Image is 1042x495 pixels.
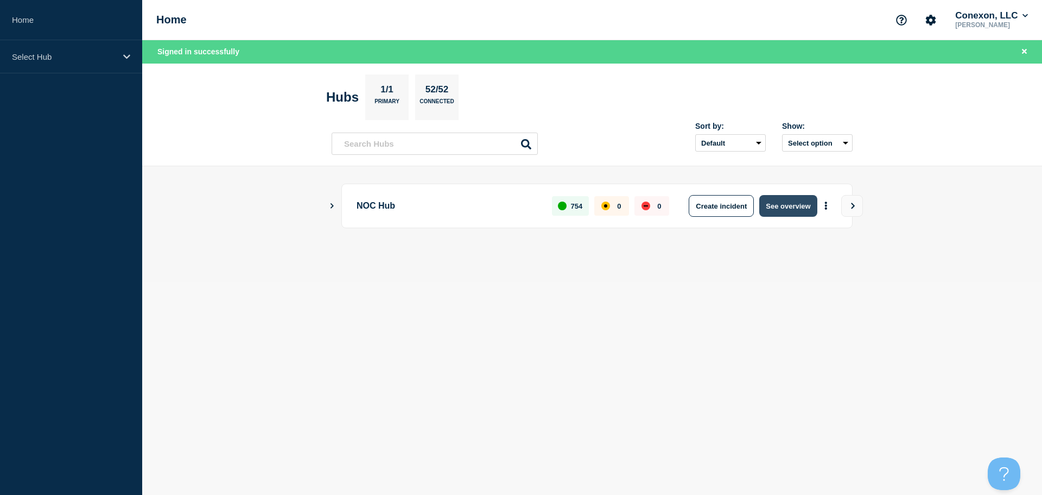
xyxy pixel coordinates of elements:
[782,134,853,152] button: Select option
[357,195,539,217] p: NOC Hub
[374,98,399,110] p: Primary
[571,202,583,210] p: 754
[157,47,239,56] span: Signed in successfully
[12,52,116,61] p: Select Hub
[617,202,621,210] p: 0
[695,122,766,130] div: Sort by:
[890,9,913,32] button: Support
[953,21,1030,29] p: [PERSON_NAME]
[641,202,650,210] div: down
[329,202,335,210] button: Show Connected Hubs
[782,122,853,130] div: Show:
[601,202,610,210] div: affected
[421,84,453,98] p: 52/52
[420,98,454,110] p: Connected
[326,90,359,105] h2: Hubs
[657,202,661,210] p: 0
[841,195,863,217] button: View
[1018,46,1031,58] button: Close banner
[558,202,567,210] div: up
[156,14,187,26] h1: Home
[819,196,833,216] button: More actions
[988,458,1020,490] iframe: Help Scout Beacon - Open
[953,10,1030,21] button: Conexon, LLC
[332,133,538,155] input: Search Hubs
[377,84,398,98] p: 1/1
[919,9,942,32] button: Account settings
[695,134,766,152] select: Sort by
[689,195,754,217] button: Create incident
[759,195,817,217] button: See overview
